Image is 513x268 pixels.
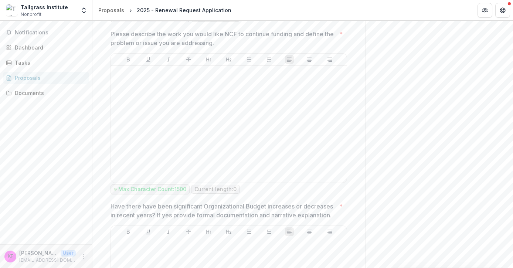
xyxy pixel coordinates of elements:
a: Proposals [3,72,89,84]
p: [PERSON_NAME] [19,249,58,257]
button: Align Center [305,55,314,64]
button: Bold [124,227,133,236]
div: Proposals [98,6,124,14]
button: Underline [144,227,153,236]
button: Underline [144,55,153,64]
button: Align Right [325,227,334,236]
div: Dashboard [15,44,83,51]
span: Notifications [15,30,86,36]
button: Align Left [285,55,294,64]
button: Italicize [164,227,173,236]
span: Nonprofit [21,11,41,18]
div: Tasks [15,59,83,67]
a: Tasks [3,57,89,69]
p: [EMAIL_ADDRESS][DOMAIN_NAME] [19,257,76,264]
button: Heading 2 [224,227,233,236]
div: Kate Finn [8,254,13,259]
div: Proposals [15,74,83,82]
button: Bullet List [245,227,254,236]
nav: breadcrumb [95,5,234,16]
button: Partners [478,3,492,18]
a: Documents [3,87,89,99]
div: 2025 - Renewal Request Application [137,6,231,14]
button: Notifications [3,27,89,38]
p: Current length: 0 [194,186,237,193]
img: Tallgrass Institute [6,4,18,16]
button: Bold [124,55,133,64]
p: User [61,250,76,257]
button: Open entity switcher [79,3,89,18]
button: More [79,252,88,261]
p: Please describe the work you would like NCF to continue funding and define the problem or issue y... [111,30,336,47]
button: Ordered List [265,55,274,64]
p: Have there have been significant Organizational Budget increases or decreases in recent years? If... [111,202,336,220]
button: Italicize [164,55,173,64]
button: Heading 2 [224,55,233,64]
a: Proposals [95,5,127,16]
button: Strike [184,55,193,64]
button: Bullet List [245,55,254,64]
a: Dashboard [3,41,89,54]
button: Align Left [285,227,294,236]
button: Ordered List [265,227,274,236]
button: Align Right [325,55,334,64]
button: Align Center [305,227,314,236]
button: Get Help [495,3,510,18]
button: Heading 1 [204,55,213,64]
div: Documents [15,89,83,97]
div: Tallgrass Institute [21,3,68,11]
p: Max Character Count: 1500 [118,186,186,193]
button: Heading 1 [204,227,213,236]
button: Strike [184,227,193,236]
